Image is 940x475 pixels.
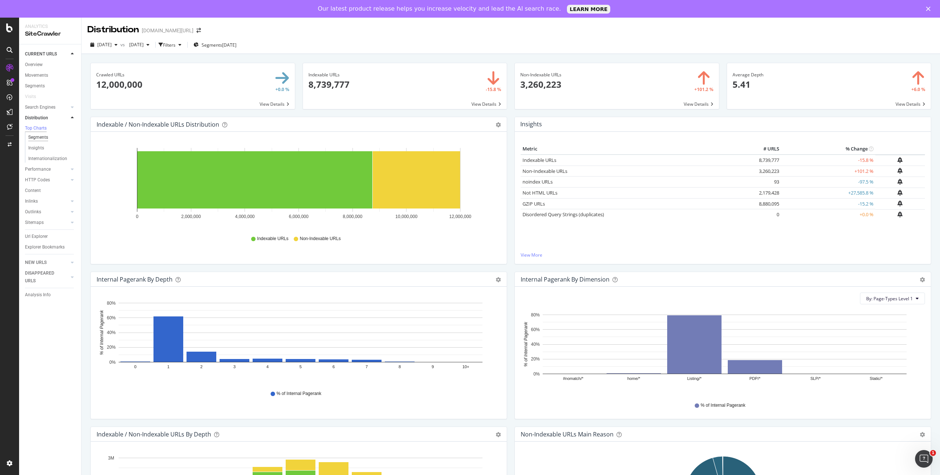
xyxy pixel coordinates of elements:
[25,233,76,240] a: Url Explorer
[202,42,222,48] span: Segments
[28,144,76,152] a: Insights
[25,125,76,132] a: Top Charts
[25,219,69,226] a: Sitemaps
[25,259,69,266] a: NEW URLS
[743,188,781,199] td: 2,179,428
[28,155,76,163] a: Internationalization
[897,190,903,196] div: bell-plus
[628,377,641,381] text: home/*
[120,41,126,48] span: vs
[25,61,76,69] a: Overview
[523,211,604,218] a: Disordered Query Strings (duplicates)
[531,342,540,347] text: 40%
[743,177,781,188] td: 93
[25,93,36,101] div: Visits
[163,42,176,48] div: Filters
[781,166,875,177] td: +101.2 %
[25,72,76,79] a: Movements
[866,295,913,302] span: By: Page-Types Level 1
[897,179,903,185] div: bell-plus
[289,214,309,219] text: 6,000,000
[25,197,38,205] div: Inlinks
[521,431,614,438] div: Non-Indexable URLs Main Reason
[523,189,557,196] a: Not HTML URLs
[496,432,501,437] div: gear
[167,365,169,369] text: 1
[233,365,235,369] text: 3
[781,188,875,199] td: +27,585.8 %
[28,134,76,141] a: Segments
[25,243,65,251] div: Explorer Bookmarks
[109,360,116,365] text: 0%
[523,200,545,207] a: GZIP URLs
[97,298,501,384] div: A chart.
[235,214,255,219] text: 4,000,000
[523,168,567,174] a: Non-Indexable URLs
[25,208,41,216] div: Outlinks
[523,322,528,367] text: % of Internal Pagerank
[25,114,69,122] a: Distribution
[25,93,43,101] a: Visits
[107,301,116,306] text: 80%
[25,176,69,184] a: HTTP Codes
[200,365,202,369] text: 2
[159,39,184,51] button: Filters
[107,330,116,335] text: 40%
[300,236,340,242] span: Non-Indexable URLs
[25,82,76,90] a: Segments
[136,214,138,219] text: 0
[25,72,48,79] div: Movements
[25,104,69,111] a: Search Engines
[431,365,434,369] text: 9
[749,377,761,381] text: PDP/*
[781,177,875,188] td: -97.5 %
[897,200,903,206] div: bell-plus
[25,197,69,205] a: Inlinks
[531,357,540,362] text: 20%
[25,82,45,90] div: Segments
[25,50,69,58] a: CURRENT URLS
[520,119,542,129] h4: Insights
[191,39,239,51] button: Segments[DATE]
[142,27,194,34] div: [DOMAIN_NAME][URL]
[743,198,781,209] td: 8,880,095
[25,269,62,285] div: DISAPPEARED URLS
[531,312,540,318] text: 80%
[25,50,57,58] div: CURRENT URLS
[222,42,236,48] div: [DATE]
[534,371,540,377] text: 0%
[781,144,875,155] th: % Change
[28,144,44,152] div: Insights
[343,214,362,219] text: 8,000,000
[25,104,55,111] div: Search Engines
[332,365,335,369] text: 6
[920,432,925,437] div: gear
[521,310,925,395] div: A chart.
[87,39,120,51] button: [DATE]
[97,144,501,229] svg: A chart.
[462,365,469,369] text: 10+
[897,211,903,217] div: bell-plus
[25,219,44,226] div: Sitemaps
[126,39,152,51] button: [DATE]
[25,30,75,38] div: SiteCrawler
[920,277,925,282] div: gear
[107,345,116,350] text: 20%
[897,157,903,163] div: bell-plus
[25,125,47,131] div: Top Charts
[108,456,114,461] text: 3M
[126,41,144,48] span: 2024 Jun. 6th
[196,28,201,33] div: arrow-right-arrow-left
[107,315,116,320] text: 60%
[523,157,556,163] a: Indexable URLs
[897,168,903,174] div: bell-plus
[25,187,76,195] a: Content
[687,377,702,381] text: Listing/*
[25,166,51,173] div: Performance
[567,5,611,14] a: LEARN MORE
[531,327,540,332] text: 60%
[870,377,883,381] text: Static/*
[97,121,219,128] div: Indexable / Non-Indexable URLs Distribution
[25,259,47,266] div: NEW URLS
